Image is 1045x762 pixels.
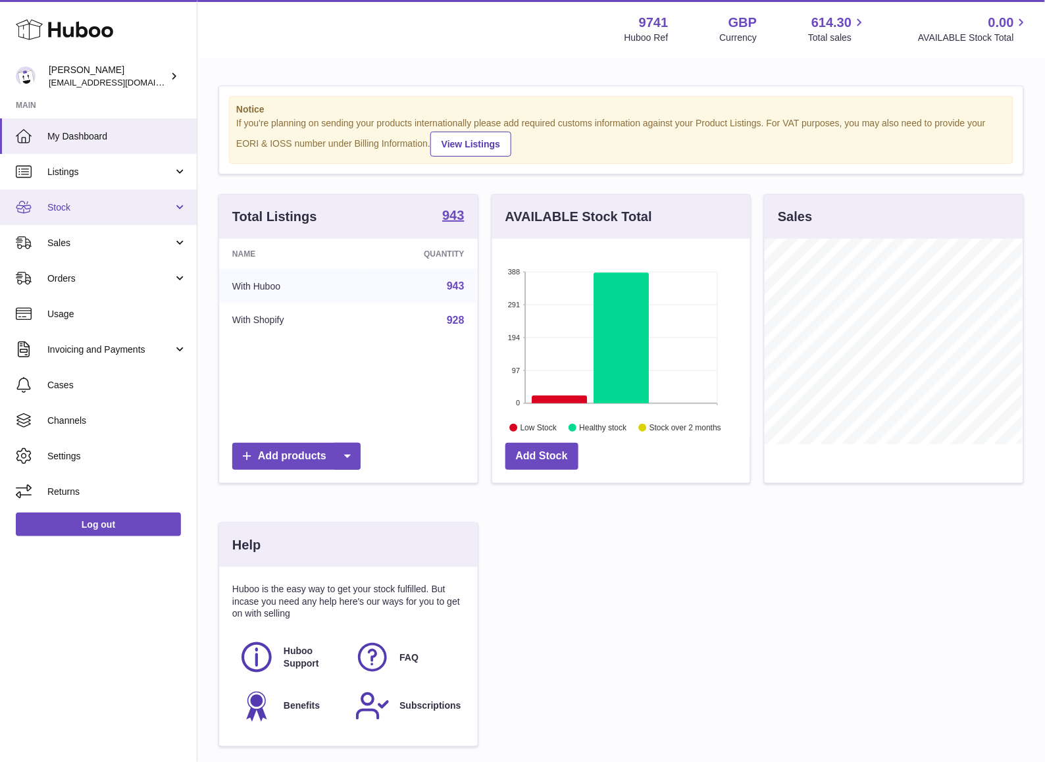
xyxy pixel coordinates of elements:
[624,32,669,44] div: Huboo Ref
[239,640,342,675] a: Huboo Support
[47,308,187,320] span: Usage
[512,367,520,374] text: 97
[239,688,342,724] a: Benefits
[47,450,187,463] span: Settings
[219,303,359,338] td: With Shopify
[505,208,652,226] h3: AVAILABLE Stock Total
[236,117,1006,157] div: If you're planning on sending your products internationally please add required customs informati...
[47,486,187,498] span: Returns
[49,77,193,88] span: [EMAIL_ADDRESS][DOMAIN_NAME]
[232,536,261,554] h3: Help
[808,14,867,44] a: 614.30 Total sales
[811,14,852,32] span: 614.30
[399,651,419,664] span: FAQ
[47,201,173,214] span: Stock
[47,130,187,143] span: My Dashboard
[219,269,359,303] td: With Huboo
[47,343,173,356] span: Invoicing and Payments
[728,14,757,32] strong: GBP
[442,209,464,224] a: 943
[650,423,721,432] text: Stock over 2 months
[447,315,465,326] a: 928
[16,513,181,536] a: Log out
[47,272,173,285] span: Orders
[284,700,320,713] span: Benefits
[579,423,627,432] text: Healthy stock
[236,103,1006,116] strong: Notice
[355,640,457,675] a: FAQ
[447,280,465,292] a: 943
[505,443,578,470] a: Add Stock
[720,32,757,44] div: Currency
[508,301,520,309] text: 291
[355,688,457,724] a: Subscriptions
[16,66,36,86] img: ajcmarketingltd@gmail.com
[918,32,1029,44] span: AVAILABLE Stock Total
[49,64,167,89] div: [PERSON_NAME]
[521,423,557,432] text: Low Stock
[47,237,173,249] span: Sales
[639,14,669,32] strong: 9741
[442,209,464,222] strong: 943
[284,645,340,670] span: Huboo Support
[232,583,465,621] p: Huboo is the easy way to get your stock fulfilled. But incase you need any help here's our ways f...
[219,239,359,269] th: Name
[232,443,361,470] a: Add products
[808,32,867,44] span: Total sales
[430,132,511,157] a: View Listings
[988,14,1014,32] span: 0.00
[47,379,187,392] span: Cases
[918,14,1029,44] a: 0.00 AVAILABLE Stock Total
[508,268,520,276] text: 388
[359,239,478,269] th: Quantity
[399,700,461,713] span: Subscriptions
[47,166,173,178] span: Listings
[47,415,187,427] span: Channels
[232,208,317,226] h3: Total Listings
[508,334,520,342] text: 194
[778,208,812,226] h3: Sales
[516,399,520,407] text: 0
